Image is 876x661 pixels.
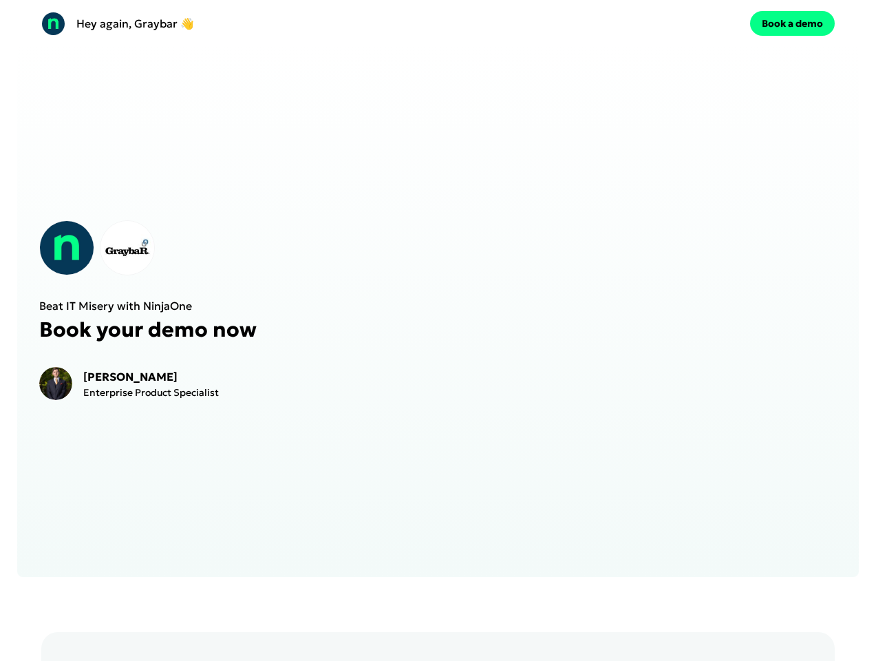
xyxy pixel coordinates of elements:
p: Hey again, Graybar 👋 [76,15,194,32]
p: [PERSON_NAME] [83,368,219,385]
p: Beat IT Misery with NinjaOne [39,297,264,314]
p: Enterprise Product Specialist [83,386,219,399]
button: Book a demo [750,11,835,36]
p: Book your demo now [39,317,264,342]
